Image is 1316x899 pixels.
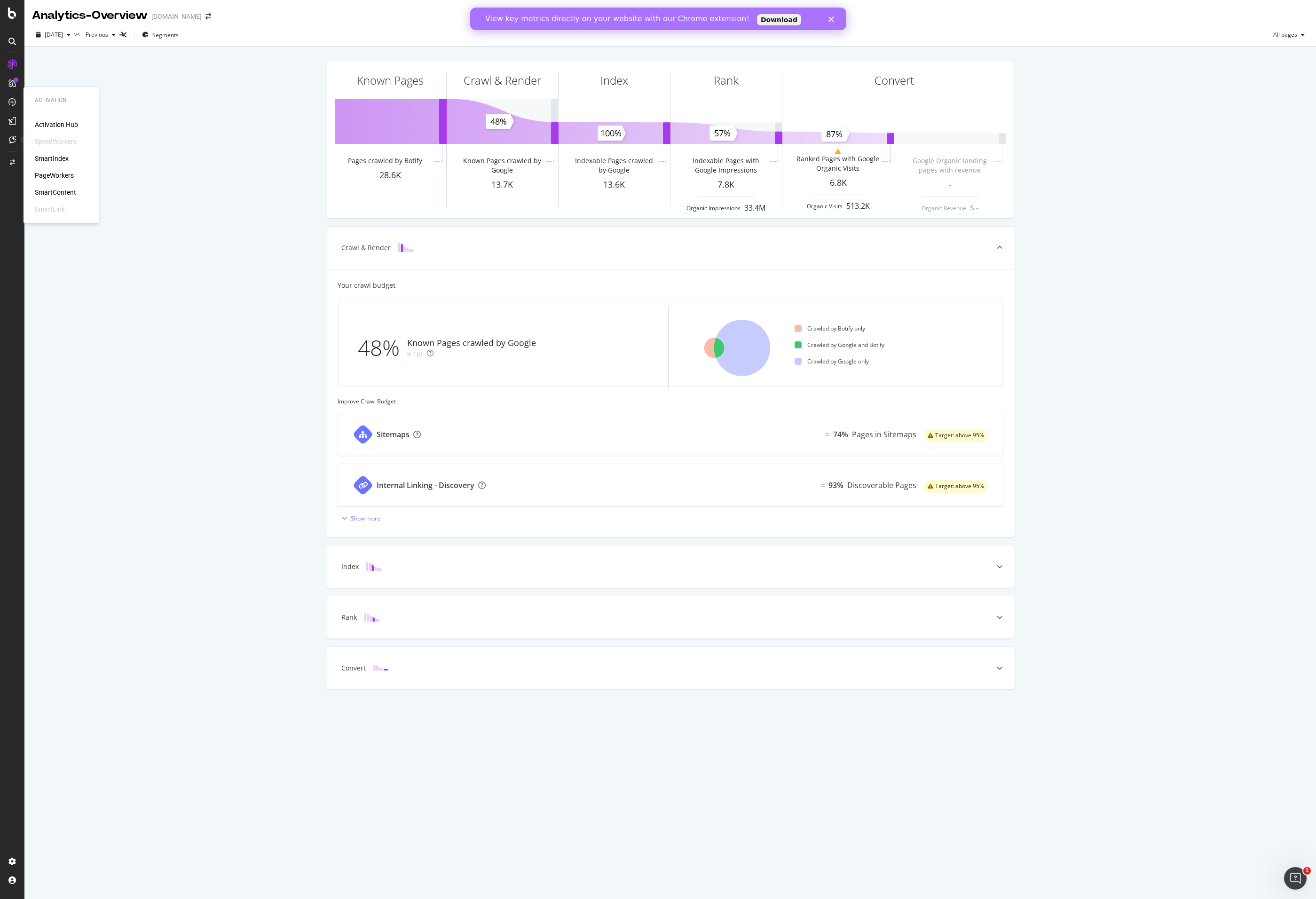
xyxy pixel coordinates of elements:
[82,31,108,39] span: Previous
[341,243,391,252] div: Crawl & Render
[35,120,78,129] a: Activation Hub
[407,337,536,349] div: Known Pages crawled by Google
[413,349,423,359] div: 1pt
[821,484,825,487] img: Equal
[348,156,422,166] div: Pages crawled by Botify
[1303,867,1311,875] span: 1
[335,169,446,181] div: 28.6K
[35,171,74,180] a: PageWorkers
[205,13,211,20] div: arrow-right-arrow-left
[20,135,28,144] div: Tooltip anchor
[847,480,916,491] div: Discoverable Pages
[795,341,884,349] div: Crawled by Google and Botify
[32,8,148,24] div: Analytics - Overview
[32,27,74,42] button: [DATE]
[572,156,656,175] div: Indexable Pages crawled by Google
[684,156,768,175] div: Indexable Pages with Google Impressions
[338,511,380,526] button: Show more
[714,72,739,88] div: Rank
[45,31,63,39] span: 2025 Sep. 14th
[464,72,541,88] div: Crawl & Render
[351,514,380,522] div: Show more
[35,137,77,146] div: SpeedWorkers
[357,72,424,88] div: Known Pages
[138,27,182,42] button: Segments
[559,179,670,191] div: 13.6K
[795,357,869,365] div: Crawled by Google only
[795,324,865,332] div: Crawled by Botify only
[828,480,843,491] div: 93%
[338,397,1003,405] div: Improve Crawl Budget
[600,72,628,88] div: Index
[82,27,119,42] button: Previous
[338,281,395,290] div: Your crawl budget
[447,179,558,191] div: 13.7K
[935,433,984,438] span: Target: above 95%
[338,464,1003,507] a: Internal Linking - DiscoveryEqual93%Discoverable Pageswarning label
[1269,31,1297,39] span: All pages
[1269,27,1308,42] button: All pages
[377,480,474,491] div: Internal Linking - Discovery
[338,413,1003,456] a: SitemapsEqual74%Pages in Sitemapswarning label
[826,433,829,436] img: Equal
[377,429,410,440] div: Sitemaps
[35,96,87,104] div: Activation
[358,332,407,363] div: 48%
[852,429,916,440] div: Pages in Sitemaps
[35,205,65,214] div: SmartLink
[366,562,381,571] img: block-icon
[152,31,179,39] span: Segments
[670,179,782,191] div: 7.8K
[74,30,82,38] span: vs
[833,429,848,440] div: 74%
[341,663,366,673] div: Convert
[398,243,413,252] img: block-icon
[364,613,379,622] img: block-icon
[460,156,544,175] div: Known Pages crawled by Google
[744,203,765,213] div: 33.4M
[924,480,988,493] div: warning label
[373,663,388,672] img: block-icon
[924,429,988,442] div: warning label
[407,353,411,355] img: Equal
[935,483,984,489] span: Target: above 95%
[151,12,202,21] div: [DOMAIN_NAME]
[341,613,357,622] div: Rank
[35,188,76,197] a: SmartContent
[470,8,846,30] iframe: Intercom live chat bannière
[1284,867,1307,890] iframe: Intercom live chat
[341,562,359,571] div: Index
[35,154,69,163] a: SmartIndex
[686,204,741,212] div: Organic Impressions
